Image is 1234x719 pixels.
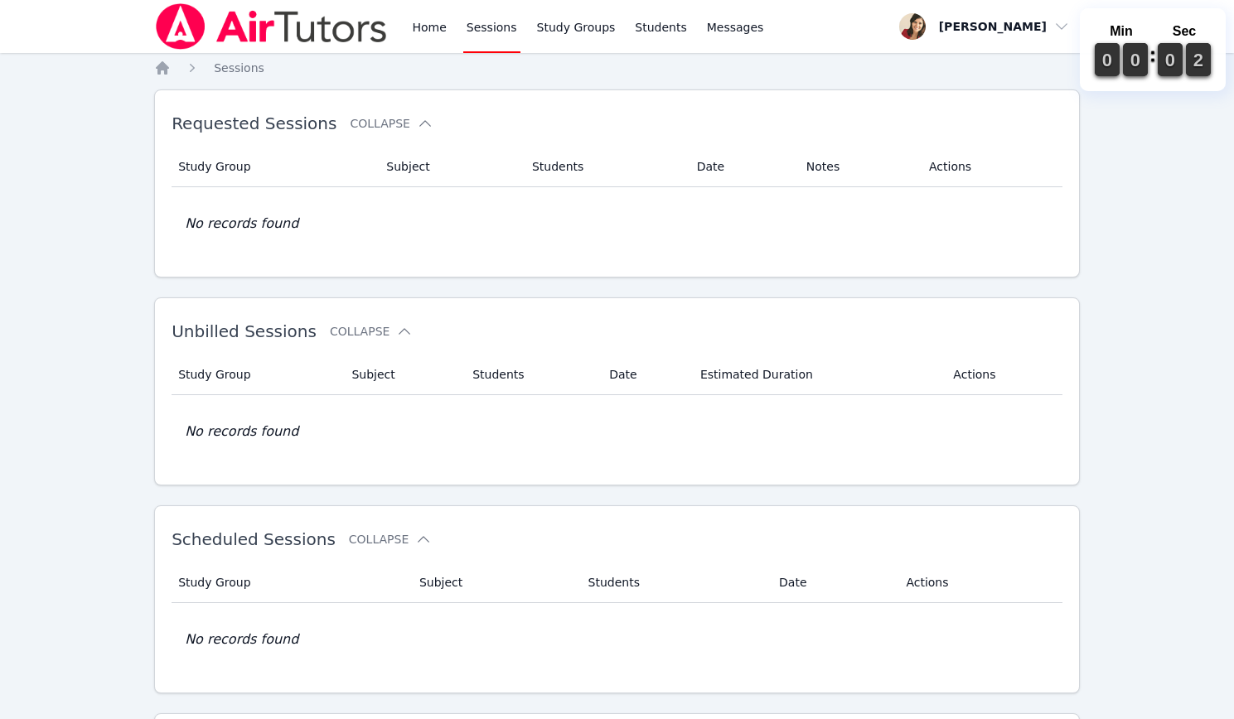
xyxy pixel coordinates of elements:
span: Messages [707,19,764,36]
td: No records found [172,603,1062,676]
th: Subject [376,147,522,187]
th: Actions [896,562,1062,603]
th: Notes [796,147,919,187]
a: Sessions [214,60,264,76]
th: Subject [409,562,578,603]
th: Date [769,562,896,603]
button: Collapse [349,531,432,548]
th: Study Group [172,147,376,187]
button: Collapse [330,323,413,340]
th: Subject [341,355,462,395]
th: Students [462,355,599,395]
th: Actions [919,147,1062,187]
td: No records found [172,187,1062,260]
span: Sessions [214,61,264,75]
th: Students [522,147,687,187]
button: Collapse [350,115,433,132]
span: Scheduled Sessions [172,529,336,549]
th: Students [578,562,770,603]
span: Unbilled Sessions [172,321,317,341]
th: Actions [943,355,1062,395]
th: Date [687,147,796,187]
td: No records found [172,395,1062,468]
th: Study Group [172,562,409,603]
th: Estimated Duration [690,355,943,395]
span: Requested Sessions [172,113,336,133]
nav: Breadcrumb [154,60,1080,76]
th: Study Group [172,355,341,395]
th: Date [599,355,690,395]
img: Air Tutors [154,3,389,50]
